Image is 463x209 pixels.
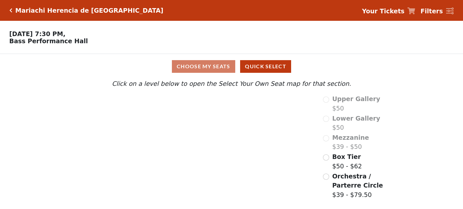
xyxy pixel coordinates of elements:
[119,98,207,119] path: Upper Gallery - Seats Available: 0
[9,8,12,13] a: Click here to go back to filters
[62,79,400,88] p: Click on a level below to open the Select Your Own Seat map for that section.
[332,114,380,132] label: $50
[332,94,380,113] label: $50
[332,133,369,151] label: $39 - $50
[332,153,361,160] span: Box Tier
[332,173,383,189] span: Orchestra / Parterre Circle
[126,116,219,145] path: Lower Gallery - Seats Available: 0
[332,95,380,102] span: Upper Gallery
[332,134,369,141] span: Mezzanine
[362,7,405,15] strong: Your Tickets
[362,7,415,16] a: Your Tickets
[420,7,454,16] a: Filters
[332,172,400,200] label: $39 - $79.50
[240,60,291,73] button: Quick Select
[420,7,443,15] strong: Filters
[15,7,163,14] h5: Mariachi Herencia de [GEOGRAPHIC_DATA]
[332,152,362,171] label: $50 - $62
[332,115,380,122] span: Lower Gallery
